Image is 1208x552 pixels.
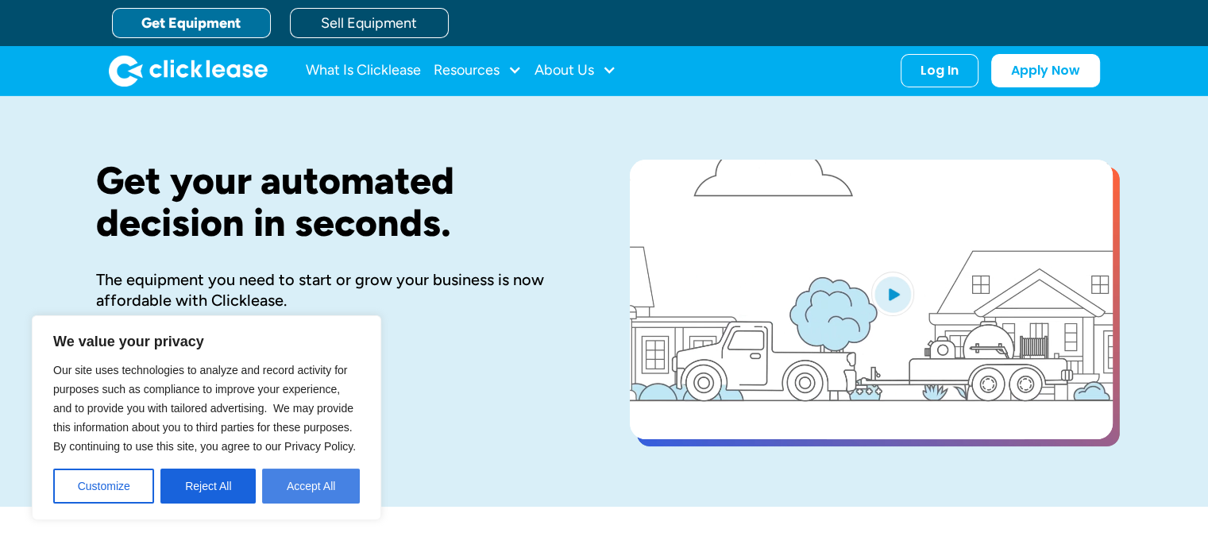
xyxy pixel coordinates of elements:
[630,160,1113,439] a: open lightbox
[53,364,356,453] span: Our site uses technologies to analyze and record activity for purposes such as compliance to impr...
[290,8,449,38] a: Sell Equipment
[535,55,616,87] div: About Us
[306,55,421,87] a: What Is Clicklease
[32,315,381,520] div: We value your privacy
[109,55,268,87] a: home
[96,269,579,311] div: The equipment you need to start or grow your business is now affordable with Clicklease.
[871,272,914,316] img: Blue play button logo on a light blue circular background
[434,55,522,87] div: Resources
[991,54,1100,87] a: Apply Now
[262,469,360,504] button: Accept All
[53,469,154,504] button: Customize
[160,469,256,504] button: Reject All
[109,55,268,87] img: Clicklease logo
[112,8,271,38] a: Get Equipment
[53,332,360,351] p: We value your privacy
[96,160,579,244] h1: Get your automated decision in seconds.
[920,63,959,79] div: Log In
